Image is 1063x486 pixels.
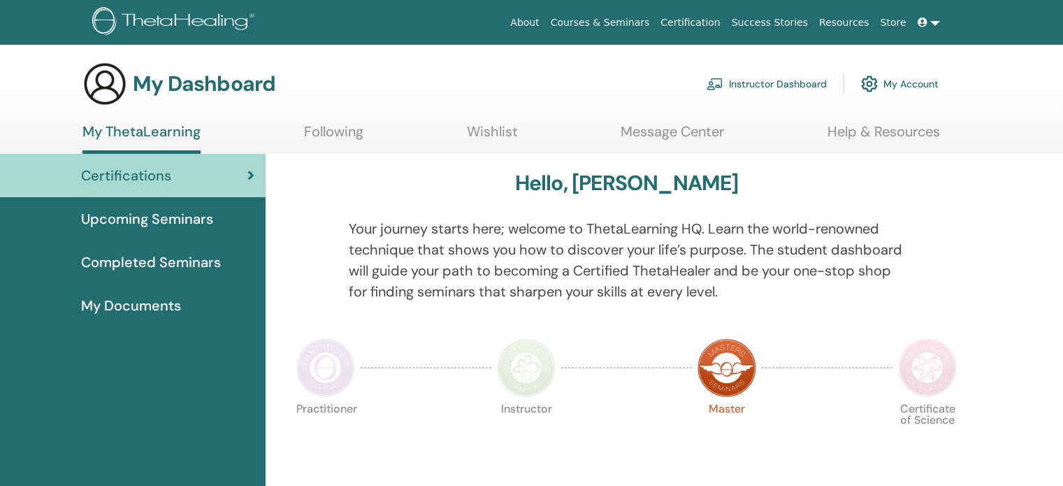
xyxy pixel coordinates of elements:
a: Store [875,10,912,36]
a: Instructor Dashboard [707,69,827,99]
img: Practitioner [296,338,355,397]
img: Instructor [497,338,556,397]
img: generic-user-icon.jpg [82,62,127,106]
img: Certificate of Science [898,338,957,397]
img: cog.svg [861,72,878,96]
span: My Documents [81,295,181,316]
a: About [505,10,544,36]
a: Following [304,123,363,150]
a: Message Center [621,123,724,150]
img: Master [697,338,756,397]
span: Upcoming Seminars [81,208,213,229]
a: My Account [861,69,939,99]
a: Success Stories [726,10,813,36]
a: Certification [655,10,725,36]
a: Wishlist [467,123,518,150]
a: Resources [813,10,875,36]
a: My ThetaLearning [82,123,201,154]
p: Instructor [497,403,556,462]
img: chalkboard-teacher.svg [707,78,723,90]
p: Your journey starts here; welcome to ThetaLearning HQ. Learn the world-renowned technique that sh... [349,218,905,302]
p: Practitioner [296,403,355,462]
p: Master [697,403,756,462]
span: Completed Seminars [81,252,221,273]
p: Certificate of Science [898,403,957,462]
span: Certifications [81,165,171,186]
h3: My Dashboard [133,71,275,97]
h3: Hello, [PERSON_NAME] [515,171,739,196]
a: Courses & Seminars [545,10,656,36]
img: logo.png [92,7,259,38]
a: Help & Resources [827,123,940,150]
